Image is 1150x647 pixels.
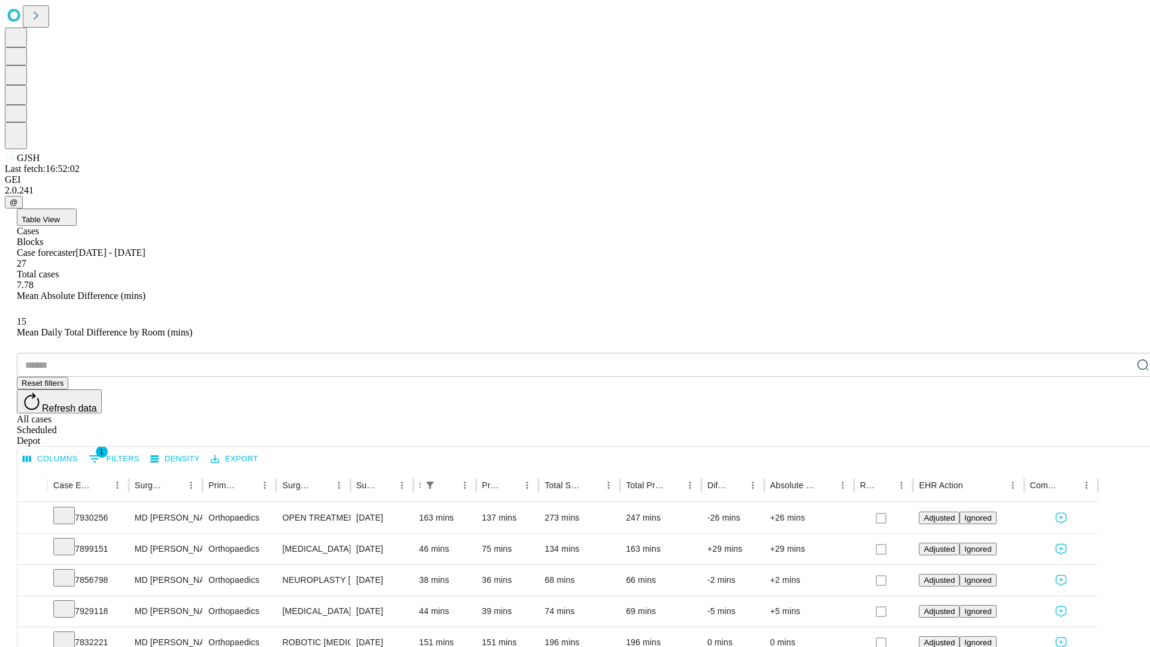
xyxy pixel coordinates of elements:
[707,534,758,564] div: +29 mins
[626,596,695,627] div: 69 mins
[960,543,996,555] button: Ignored
[924,576,955,585] span: Adjusted
[419,480,420,490] div: Scheduled In Room Duration
[600,477,617,494] button: Menu
[544,596,614,627] div: 74 mins
[314,477,331,494] button: Sort
[5,185,1145,196] div: 2.0.241
[482,565,533,595] div: 36 mins
[964,545,991,554] span: Ignored
[1030,480,1060,490] div: Comments
[707,596,758,627] div: -5 mins
[770,565,848,595] div: +2 mins
[23,508,41,529] button: Expand
[583,477,600,494] button: Sort
[23,539,41,560] button: Expand
[75,247,145,258] span: [DATE] - [DATE]
[135,480,165,490] div: Surgeon Name
[135,503,196,533] div: MD [PERSON_NAME] [PERSON_NAME]
[924,545,955,554] span: Adjusted
[10,198,18,207] span: @
[876,477,893,494] button: Sort
[544,480,582,490] div: Total Scheduled Duration
[166,477,183,494] button: Sort
[770,596,848,627] div: +5 mins
[626,534,695,564] div: 163 mins
[23,570,41,591] button: Expand
[17,269,59,279] span: Total cases
[240,477,256,494] button: Sort
[964,576,991,585] span: Ignored
[707,503,758,533] div: -26 mins
[86,449,143,468] button: Show filters
[626,503,695,533] div: 247 mins
[745,477,761,494] button: Menu
[282,534,344,564] div: [MEDICAL_DATA] MEDIAL OR LATERAL MENISCECTOMY
[135,565,196,595] div: MD [PERSON_NAME] [PERSON_NAME]
[356,480,376,490] div: Surgery Date
[419,534,470,564] div: 46 mins
[356,596,407,627] div: [DATE]
[860,480,876,490] div: Resolved in EHR
[919,512,960,524] button: Adjusted
[482,480,501,490] div: Predicted In Room Duration
[208,534,270,564] div: Orthopaedics
[356,534,407,564] div: [DATE]
[893,477,910,494] button: Menu
[919,574,960,586] button: Adjusted
[17,247,75,258] span: Case forecaster
[919,480,963,490] div: EHR Action
[924,513,955,522] span: Adjusted
[960,605,996,618] button: Ignored
[208,596,270,627] div: Orthopaedics
[626,480,664,490] div: Total Predicted Duration
[1004,477,1021,494] button: Menu
[924,638,955,647] span: Adjusted
[394,477,410,494] button: Menu
[331,477,347,494] button: Menu
[482,503,533,533] div: 137 mins
[728,477,745,494] button: Sort
[22,215,60,224] span: Table View
[924,607,955,616] span: Adjusted
[17,327,192,337] span: Mean Daily Total Difference by Room (mins)
[964,513,991,522] span: Ignored
[544,503,614,533] div: 273 mins
[1078,477,1095,494] button: Menu
[770,503,848,533] div: +26 mins
[282,596,344,627] div: [MEDICAL_DATA] RELEASE
[282,480,312,490] div: Surgery Name
[135,534,196,564] div: MD [PERSON_NAME] [PERSON_NAME]
[960,512,996,524] button: Ignored
[519,477,535,494] button: Menu
[183,477,199,494] button: Menu
[919,605,960,618] button: Adjusted
[960,574,996,586] button: Ignored
[42,403,97,413] span: Refresh data
[53,565,123,595] div: 7856798
[5,196,23,208] button: @
[5,164,80,174] span: Last fetch: 16:52:02
[208,503,270,533] div: Orthopaedics
[17,377,68,389] button: Reset filters
[964,607,991,616] span: Ignored
[208,480,238,490] div: Primary Service
[919,543,960,555] button: Adjusted
[92,477,109,494] button: Sort
[422,477,438,494] div: 1 active filter
[282,565,344,595] div: NEUROPLASTY [MEDICAL_DATA] AT [GEOGRAPHIC_DATA]
[482,534,533,564] div: 75 mins
[17,291,146,301] span: Mean Absolute Difference (mins)
[502,477,519,494] button: Sort
[964,477,981,494] button: Sort
[20,450,81,468] button: Select columns
[17,258,26,268] span: 27
[707,480,727,490] div: Difference
[208,450,261,468] button: Export
[1061,477,1078,494] button: Sort
[17,153,40,163] span: GJSH
[17,280,34,290] span: 7.78
[17,316,26,326] span: 15
[482,596,533,627] div: 39 mins
[422,477,438,494] button: Show filters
